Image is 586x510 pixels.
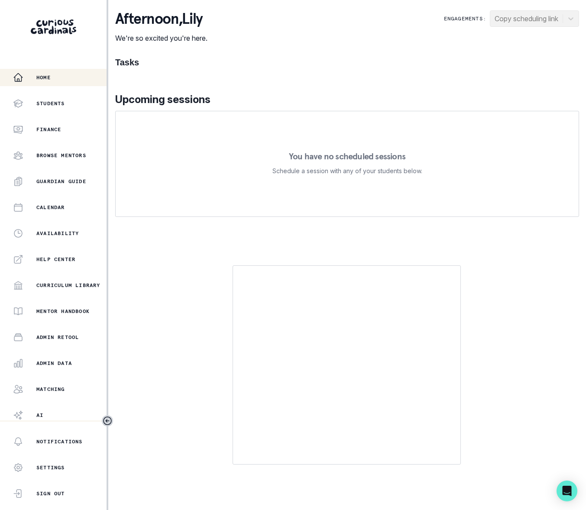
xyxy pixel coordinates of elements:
[36,438,83,445] p: Notifications
[36,256,75,263] p: Help Center
[36,464,65,471] p: Settings
[557,481,577,501] div: Open Intercom Messenger
[36,100,65,107] p: Students
[36,308,90,315] p: Mentor Handbook
[36,360,72,367] p: Admin Data
[115,57,579,68] h1: Tasks
[272,166,422,176] p: Schedule a session with any of your students below.
[36,152,86,159] p: Browse Mentors
[115,10,207,28] p: afternoon , Lily
[444,15,486,22] p: Engagements:
[31,19,76,34] img: Curious Cardinals Logo
[36,204,65,211] p: Calendar
[36,126,61,133] p: Finance
[36,282,100,289] p: Curriculum Library
[115,33,207,43] p: We're so excited you're here.
[115,92,579,107] p: Upcoming sessions
[102,415,113,426] button: Toggle sidebar
[289,152,405,161] p: You have no scheduled sessions
[36,178,86,185] p: Guardian Guide
[36,412,43,419] p: AI
[36,74,51,81] p: Home
[36,334,79,341] p: Admin Retool
[36,386,65,393] p: Matching
[36,490,65,497] p: Sign Out
[36,230,79,237] p: Availability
